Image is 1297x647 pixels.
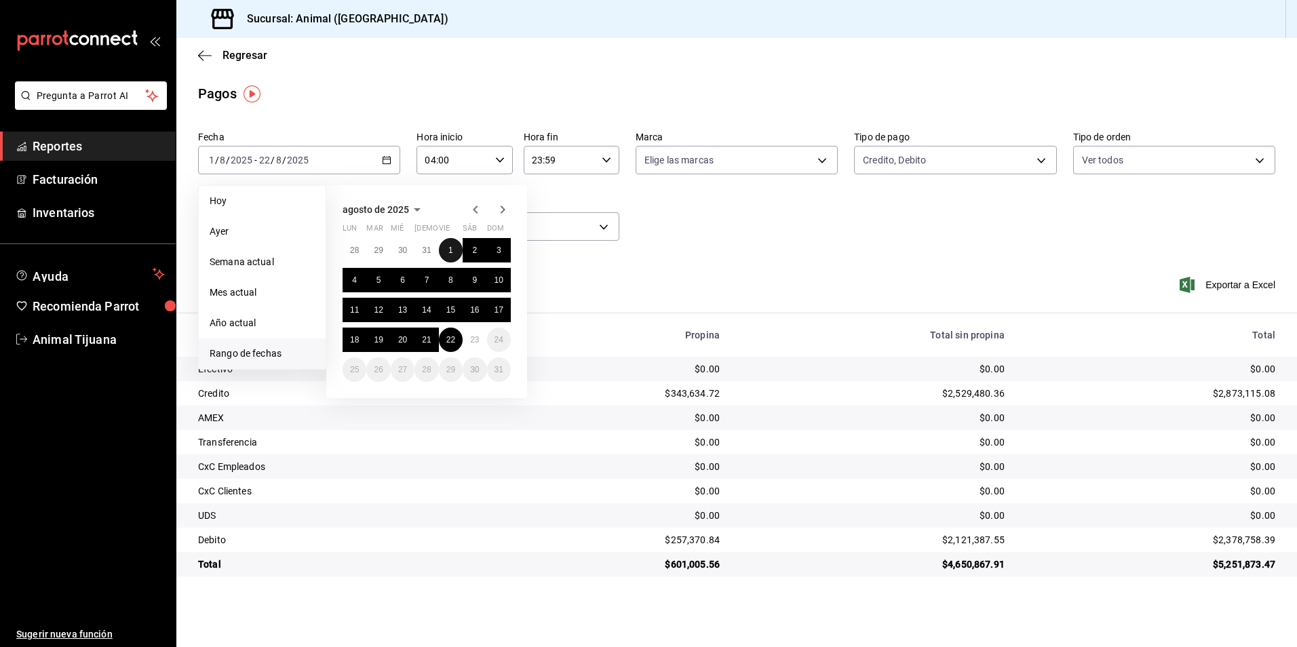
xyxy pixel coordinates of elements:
[391,268,414,292] button: 6 de agosto de 2025
[515,330,720,340] div: Propina
[198,557,493,571] div: Total
[448,275,453,285] abbr: 8 de agosto de 2025
[366,328,390,352] button: 19 de agosto de 2025
[425,275,429,285] abbr: 7 de agosto de 2025
[515,509,720,522] div: $0.00
[286,155,309,165] input: ----
[487,268,511,292] button: 10 de agosto de 2025
[1026,387,1275,400] div: $2,873,115.08
[741,460,1005,473] div: $0.00
[391,298,414,322] button: 13 de agosto de 2025
[230,155,253,165] input: ----
[439,328,463,352] button: 22 de agosto de 2025
[1082,153,1123,167] span: Ver todos
[422,365,431,374] abbr: 28 de agosto de 2025
[366,224,383,238] abbr: martes
[515,557,720,571] div: $601,005.56
[741,362,1005,376] div: $0.00
[414,224,495,238] abbr: jueves
[37,89,146,103] span: Pregunta a Parrot AI
[439,268,463,292] button: 8 de agosto de 2025
[422,246,431,255] abbr: 31 de julio de 2025
[741,533,1005,547] div: $2,121,387.55
[487,224,504,238] abbr: domingo
[515,362,720,376] div: $0.00
[343,238,366,262] button: 28 de julio de 2025
[343,357,366,382] button: 25 de agosto de 2025
[463,357,486,382] button: 30 de agosto de 2025
[198,533,493,547] div: Debito
[343,268,366,292] button: 4 de agosto de 2025
[391,357,414,382] button: 27 de agosto de 2025
[1026,411,1275,425] div: $0.00
[391,328,414,352] button: 20 de agosto de 2025
[515,533,720,547] div: $257,370.84
[9,98,167,113] a: Pregunta a Parrot AI
[1026,557,1275,571] div: $5,251,873.47
[487,357,511,382] button: 31 de agosto de 2025
[463,298,486,322] button: 16 de agosto de 2025
[343,298,366,322] button: 11 de agosto de 2025
[210,194,315,208] span: Hoy
[422,305,431,315] abbr: 14 de agosto de 2025
[149,35,160,46] button: open_drawer_menu
[374,365,383,374] abbr: 26 de agosto de 2025
[463,268,486,292] button: 9 de agosto de 2025
[417,132,512,142] label: Hora inicio
[472,275,477,285] abbr: 9 de agosto de 2025
[463,238,486,262] button: 2 de agosto de 2025
[741,509,1005,522] div: $0.00
[524,132,619,142] label: Hora fin
[282,155,286,165] span: /
[1182,277,1275,293] span: Exportar a Excel
[470,365,479,374] abbr: 30 de agosto de 2025
[33,137,165,155] span: Reportes
[15,81,167,110] button: Pregunta a Parrot AI
[210,286,315,300] span: Mes actual
[741,387,1005,400] div: $2,529,480.36
[470,335,479,345] abbr: 23 de agosto de 2025
[515,435,720,449] div: $0.00
[448,246,453,255] abbr: 1 de agosto de 2025
[391,238,414,262] button: 30 de julio de 2025
[391,224,404,238] abbr: miércoles
[741,557,1005,571] div: $4,650,867.91
[741,484,1005,498] div: $0.00
[343,224,357,238] abbr: lunes
[198,83,237,104] div: Pagos
[366,268,390,292] button: 5 de agosto de 2025
[414,238,438,262] button: 31 de julio de 2025
[398,365,407,374] abbr: 27 de agosto de 2025
[515,484,720,498] div: $0.00
[1026,533,1275,547] div: $2,378,758.39
[350,365,359,374] abbr: 25 de agosto de 2025
[198,132,400,142] label: Fecha
[350,305,359,315] abbr: 11 de agosto de 2025
[470,305,479,315] abbr: 16 de agosto de 2025
[198,49,267,62] button: Regresar
[210,255,315,269] span: Semana actual
[374,305,383,315] abbr: 12 de agosto de 2025
[414,298,438,322] button: 14 de agosto de 2025
[215,155,219,165] span: /
[644,153,714,167] span: Elige las marcas
[487,238,511,262] button: 3 de agosto de 2025
[198,411,493,425] div: AMEX
[350,246,359,255] abbr: 28 de julio de 2025
[400,275,405,285] abbr: 6 de agosto de 2025
[446,365,455,374] abbr: 29 de agosto de 2025
[343,204,409,215] span: agosto de 2025
[33,266,147,282] span: Ayuda
[1026,330,1275,340] div: Total
[863,153,926,167] span: Credito, Debito
[244,85,260,102] img: Tooltip marker
[374,335,383,345] abbr: 19 de agosto de 2025
[463,224,477,238] abbr: sábado
[210,316,315,330] span: Año actual
[254,155,257,165] span: -
[439,298,463,322] button: 15 de agosto de 2025
[439,224,450,238] abbr: viernes
[741,411,1005,425] div: $0.00
[463,328,486,352] button: 23 de agosto de 2025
